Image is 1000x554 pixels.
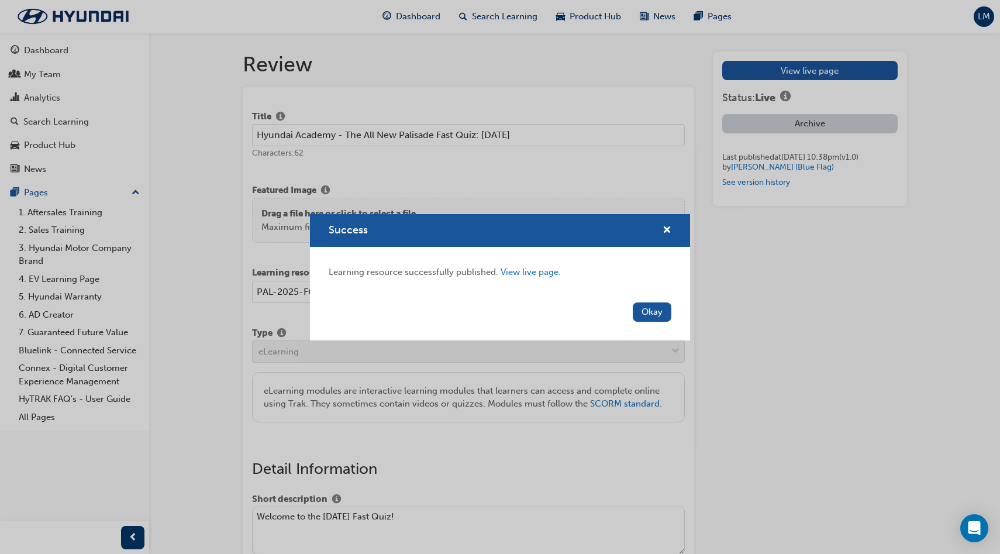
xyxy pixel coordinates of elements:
[663,226,671,236] span: cross-icon
[329,223,368,236] span: Success
[501,267,561,277] a: View live page.
[329,266,671,279] div: Learning resource successfully published.
[663,223,671,238] button: cross-icon
[960,514,988,542] div: Open Intercom Messenger
[633,302,671,322] button: Okay
[310,214,690,340] div: Success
